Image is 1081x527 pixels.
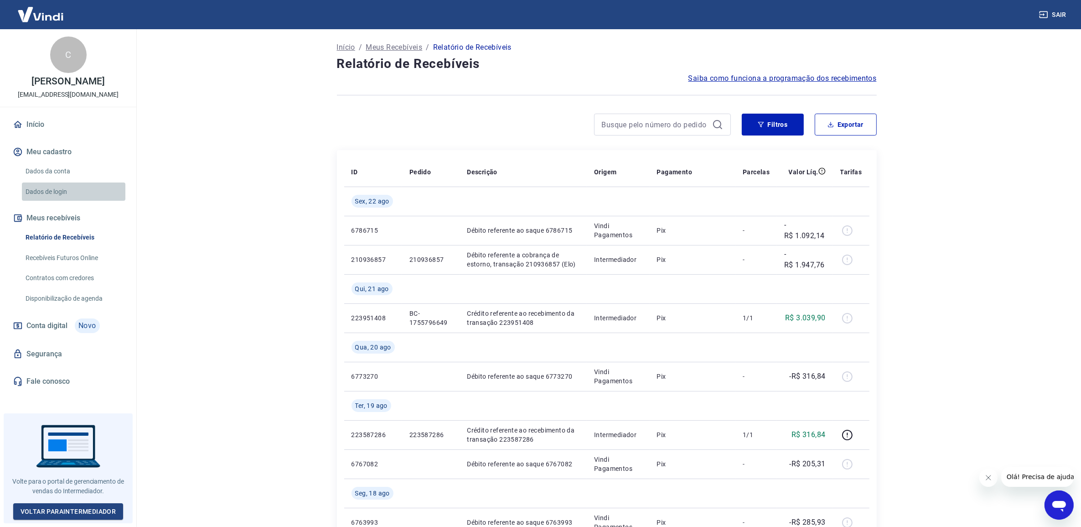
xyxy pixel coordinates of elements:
[22,289,125,308] a: Disponibilização de agenda
[688,73,877,84] a: Saiba como funciona a programação dos recebimentos
[657,167,693,177] p: Pagamento
[467,226,579,235] p: Débito referente ao saque 6786715
[409,255,452,264] p: 210936857
[743,255,770,264] p: -
[22,269,125,287] a: Contratos com credores
[657,313,729,323] p: Pix
[11,208,125,228] button: Meus recebíveis
[594,255,642,264] p: Intermediador
[467,309,579,327] p: Crédito referente ao recebimento da transação 223951408
[22,249,125,267] a: Recebíveis Futuros Online
[22,162,125,181] a: Dados da conta
[22,228,125,247] a: Relatório de Recebíveis
[743,518,770,527] p: -
[467,167,497,177] p: Descrição
[467,372,579,381] p: Débito referente ao saque 6773270
[31,77,104,86] p: [PERSON_NAME]
[657,372,729,381] p: Pix
[594,455,642,473] p: Vindi Pagamentos
[11,0,70,28] img: Vindi
[426,42,429,53] p: /
[366,42,422,53] a: Meus Recebíveis
[50,37,87,73] div: C
[359,42,362,53] p: /
[75,318,100,333] span: Novo
[743,430,770,439] p: 1/1
[11,115,125,135] a: Início
[743,226,770,235] p: -
[11,371,125,391] a: Fale conosco
[409,167,431,177] p: Pedido
[594,430,642,439] p: Intermediador
[790,459,826,470] p: -R$ 205,31
[789,167,818,177] p: Valor Líq.
[657,430,729,439] p: Pix
[352,226,395,235] p: 6786715
[743,459,770,469] p: -
[26,319,67,332] span: Conta digital
[657,226,729,235] p: Pix
[657,459,729,469] p: Pix
[657,518,729,527] p: Pix
[355,489,390,498] span: Seg, 18 ago
[790,371,826,382] p: -R$ 316,84
[467,426,579,444] p: Crédito referente ao recebimento da transação 223587286
[433,42,512,53] p: Relatório de Recebíveis
[742,114,804,136] button: Filtros
[743,313,770,323] p: 1/1
[355,197,389,206] span: Sex, 22 ago
[355,401,388,410] span: Ter, 19 ago
[337,55,877,73] h4: Relatório de Recebíveis
[11,142,125,162] button: Meu cadastro
[594,167,616,177] p: Origem
[18,90,119,99] p: [EMAIL_ADDRESS][DOMAIN_NAME]
[602,118,709,131] input: Busque pelo número do pedido
[784,249,825,271] p: -R$ 1.947,76
[352,167,358,177] p: ID
[785,313,825,324] p: R$ 3.039,90
[22,183,125,201] a: Dados de login
[1045,490,1074,520] iframe: Botão para abrir a janela de mensagens
[594,313,642,323] p: Intermediador
[352,459,395,469] p: 6767082
[409,309,452,327] p: BC-1755796649
[1037,6,1070,23] button: Sair
[784,219,825,241] p: -R$ 1.092,14
[467,518,579,527] p: Débito referente ao saque 6763993
[355,343,391,352] span: Qua, 20 ago
[409,430,452,439] p: 223587286
[337,42,355,53] a: Início
[5,6,77,14] span: Olá! Precisa de ajuda?
[352,518,395,527] p: 6763993
[352,430,395,439] p: 223587286
[791,429,826,440] p: R$ 316,84
[467,459,579,469] p: Débito referente ao saque 6767082
[352,255,395,264] p: 210936857
[594,367,642,386] p: Vindi Pagamentos
[352,313,395,323] p: 223951408
[743,372,770,381] p: -
[11,344,125,364] a: Segurança
[657,255,729,264] p: Pix
[594,221,642,240] p: Vindi Pagamentos
[467,250,579,269] p: Débito referente a cobrança de estorno, transação 210936857 (Elo)
[815,114,877,136] button: Exportar
[352,372,395,381] p: 6773270
[13,503,124,520] a: Voltar paraIntermediador
[743,167,770,177] p: Parcelas
[979,469,998,487] iframe: Fechar mensagem
[840,167,862,177] p: Tarifas
[1001,467,1074,487] iframe: Mensagem da empresa
[355,284,389,293] span: Qui, 21 ago
[11,315,125,337] a: Conta digitalNovo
